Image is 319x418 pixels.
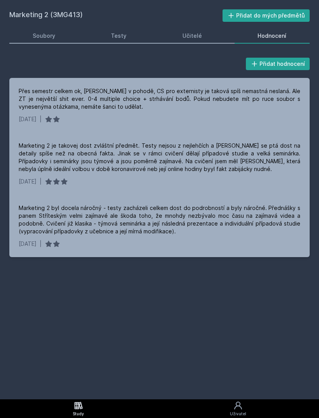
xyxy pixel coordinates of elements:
button: Přidat do mých předmětů [223,9,310,22]
a: Učitelé [159,28,225,44]
div: Soubory [33,32,55,40]
a: Hodnocení [235,28,310,44]
h2: Marketing 2 (3MG413) [9,9,223,22]
a: Testy [88,28,150,44]
div: Marketing 2 je takovej dost zvláštní předmět. Testy nejsou z nejlehčích a [PERSON_NAME] se ptá do... [19,142,300,173]
div: Uživatel [230,411,246,417]
div: Testy [111,32,126,40]
div: | [40,115,42,123]
div: Study [73,411,84,417]
div: Učitelé [182,32,202,40]
div: [DATE] [19,178,37,185]
div: | [40,240,42,248]
div: [DATE] [19,240,37,248]
div: | [40,178,42,185]
div: Hodnocení [258,32,286,40]
div: Marketing 2 byl docela náročný - testy zacházeli celkem dost do podrobností a byly náročné. Předn... [19,204,300,235]
button: Přidat hodnocení [246,58,310,70]
div: Přes semestr celkem ok, [PERSON_NAME] v pohodě, CS pro externisty je taková spíš nemastná neslaná... [19,87,300,111]
a: Soubory [9,28,79,44]
div: [DATE] [19,115,37,123]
